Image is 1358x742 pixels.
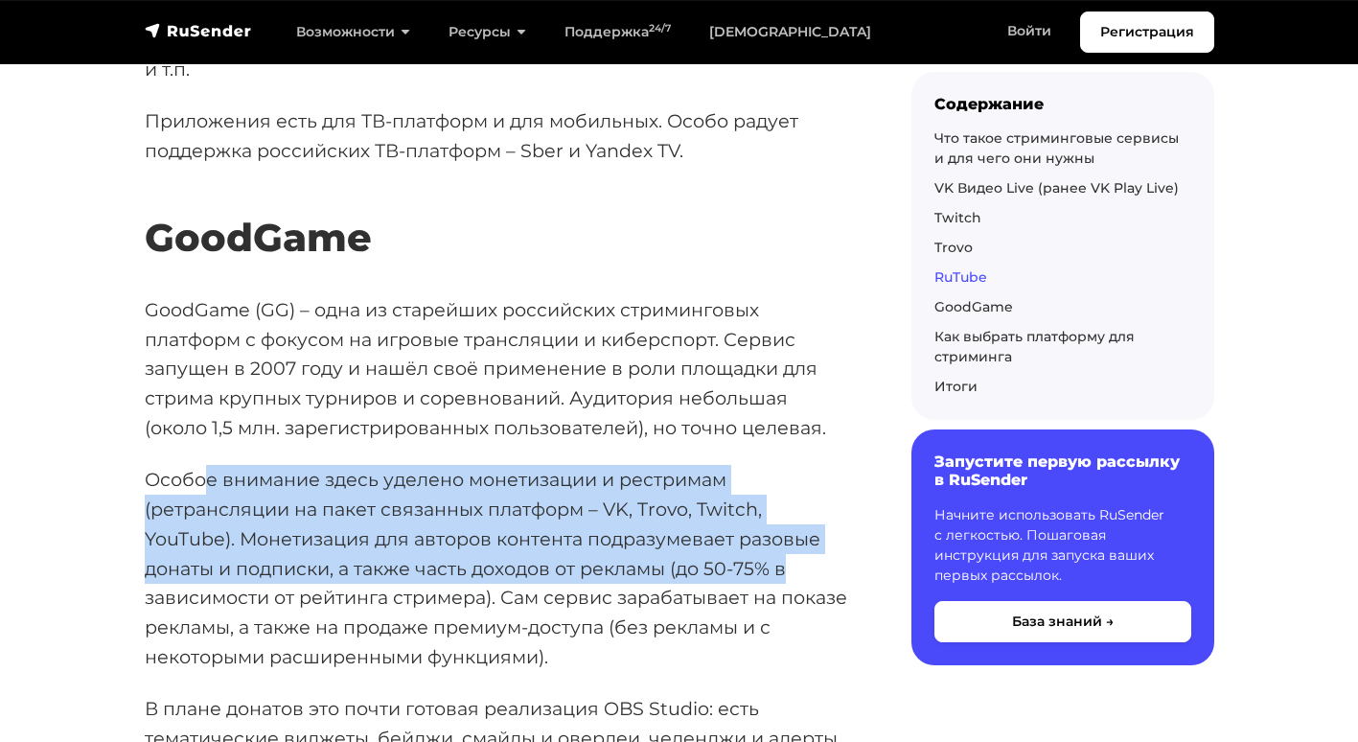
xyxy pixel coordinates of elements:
h2: GoodGame [145,158,850,261]
a: Регистрация [1080,12,1214,53]
a: Trovo [934,239,973,256]
a: Как выбрать платформу для стриминга [934,328,1135,365]
a: Запустите первую рассылку в RuSender Начните использовать RuSender с легкостью. Пошаговая инструк... [911,429,1214,664]
p: Приложения есть для ТВ-платформ и для мобильных. Особо радует поддержка российских ТВ-платформ – ... [145,106,850,165]
p: Начните использовать RuSender с легкостью. Пошаговая инструкция для запуска ваших первых рассылок. [934,505,1191,586]
a: Twitch [934,209,981,226]
img: RuSender [145,21,252,40]
a: [DEMOGRAPHIC_DATA] [690,12,890,52]
h6: Запустите первую рассылку в RuSender [934,452,1191,489]
a: Возможности [277,12,429,52]
a: Итоги [934,378,978,395]
a: Войти [988,12,1070,51]
p: GoodGame (GG) – одна из старейших российских стриминговых платформ с фокусом на игровые трансляци... [145,295,850,443]
p: Особое внимание здесь уделено монетизации и рестримам (ретрансляции на пакет связанных платформ –... [145,465,850,671]
a: RuTube [934,268,987,286]
div: Содержание [934,95,1191,113]
sup: 24/7 [649,22,671,35]
a: Что такое стриминговые сервисы и для чего они нужны [934,129,1179,167]
a: GoodGame [934,298,1013,315]
a: Ресурсы [429,12,545,52]
button: База знаний → [934,601,1191,642]
a: Поддержка24/7 [545,12,690,52]
a: VK Видео Live (ранее VK Play Live) [934,179,1179,197]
